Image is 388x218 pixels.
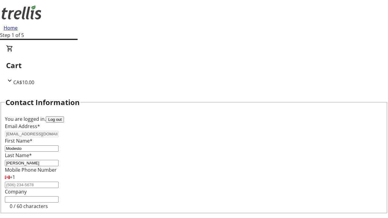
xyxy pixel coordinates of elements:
button: Log out [46,116,64,123]
h2: Contact Information [5,97,80,108]
span: CA$10.00 [13,79,34,86]
label: Mobile Phone Number [5,167,57,173]
h2: Cart [6,60,382,71]
div: You are logged in. [5,115,383,123]
label: First Name* [5,137,32,144]
label: Company [5,188,27,195]
label: Last Name* [5,152,32,159]
input: (506) 234-5678 [5,182,59,188]
label: Email Address* [5,123,40,130]
div: CartCA$10.00 [6,45,382,86]
tr-character-limit: 0 / 60 characters [10,203,48,210]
